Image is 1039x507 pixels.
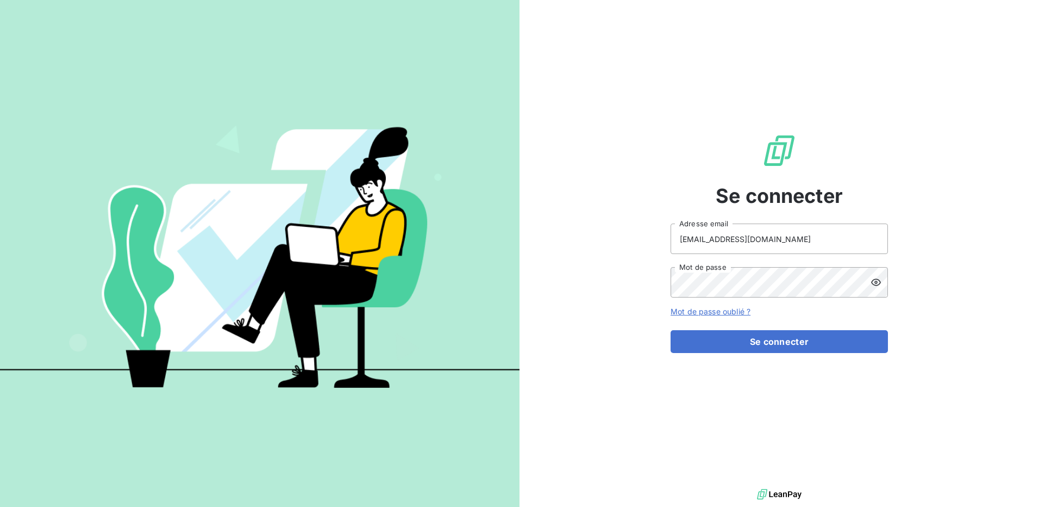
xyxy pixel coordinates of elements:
[671,307,750,316] a: Mot de passe oublié ?
[757,486,802,503] img: logo
[716,181,843,211] span: Se connecter
[671,224,888,254] input: placeholder
[762,133,797,168] img: Logo LeanPay
[671,330,888,353] button: Se connecter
